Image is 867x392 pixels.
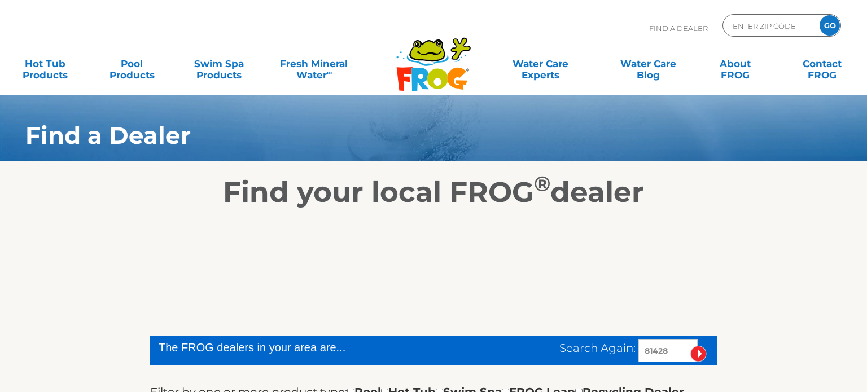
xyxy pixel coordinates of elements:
div: The FROG dealers in your area are... [159,339,438,356]
sup: ® [534,171,550,196]
a: Fresh MineralWater∞ [272,52,357,75]
span: Search Again: [559,341,636,355]
input: Submit [690,346,707,362]
a: Water CareBlog [615,52,682,75]
p: Find A Dealer [649,14,708,42]
a: Water CareExperts [485,52,595,75]
a: Hot TubProducts [11,52,79,75]
h1: Find a Dealer [25,122,773,149]
a: PoolProducts [98,52,166,75]
a: ContactFROG [788,52,856,75]
input: GO [820,15,840,36]
h2: Find your local FROG dealer [8,175,859,209]
a: AboutFROG [701,52,769,75]
a: Swim SpaProducts [185,52,253,75]
img: Frog Products Logo [390,23,477,91]
sup: ∞ [327,68,332,77]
